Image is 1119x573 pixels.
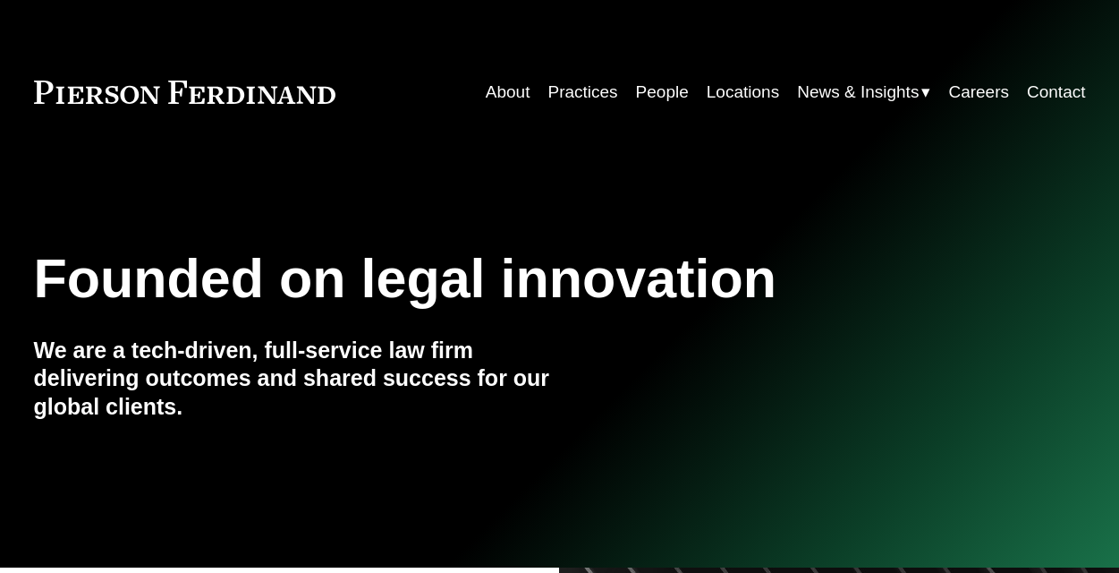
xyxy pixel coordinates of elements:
a: Locations [707,75,779,109]
a: Practices [547,75,617,109]
span: News & Insights [797,77,919,107]
h4: We are a tech-driven, full-service law firm delivering outcomes and shared success for our global... [34,337,560,422]
a: folder dropdown [797,75,930,109]
a: Contact [1027,75,1085,109]
a: People [636,75,689,109]
a: Careers [948,75,1009,109]
a: About [486,75,530,109]
h1: Founded on legal innovation [34,248,911,311]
